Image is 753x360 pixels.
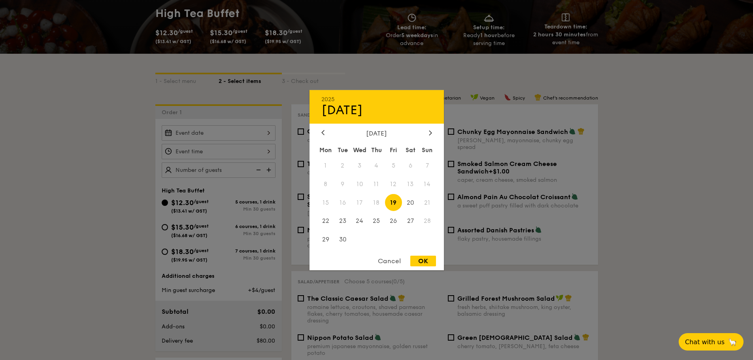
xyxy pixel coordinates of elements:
div: OK [410,256,436,266]
span: 1 [317,157,334,174]
div: [DATE] [321,102,432,117]
span: 15 [317,194,334,211]
span: Chat with us [685,338,725,346]
span: 13 [402,175,419,192]
div: Mon [317,143,334,157]
div: Thu [368,143,385,157]
span: 16 [334,194,351,211]
span: 🦙 [728,337,737,347]
span: 21 [419,194,436,211]
button: Chat with us🦙 [679,333,744,351]
span: 2 [334,157,351,174]
span: 10 [351,175,368,192]
span: 18 [368,194,385,211]
span: 12 [385,175,402,192]
div: Sun [419,143,436,157]
span: 29 [317,231,334,248]
div: Wed [351,143,368,157]
div: Tue [334,143,351,157]
span: 22 [317,213,334,230]
span: 8 [317,175,334,192]
span: 9 [334,175,351,192]
span: 19 [385,194,402,211]
span: 20 [402,194,419,211]
span: 27 [402,213,419,230]
span: 28 [419,213,436,230]
div: Sat [402,143,419,157]
div: Cancel [370,256,409,266]
div: 2025 [321,96,432,102]
span: 7 [419,157,436,174]
span: 11 [368,175,385,192]
span: 17 [351,194,368,211]
span: 30 [334,231,351,248]
div: Fri [385,143,402,157]
span: 23 [334,213,351,230]
div: [DATE] [321,129,432,137]
span: 26 [385,213,402,230]
span: 4 [368,157,385,174]
span: 24 [351,213,368,230]
span: 14 [419,175,436,192]
span: 3 [351,157,368,174]
span: 6 [402,157,419,174]
span: 25 [368,213,385,230]
span: 5 [385,157,402,174]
